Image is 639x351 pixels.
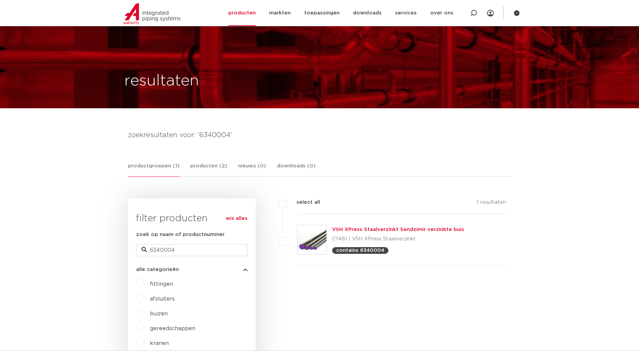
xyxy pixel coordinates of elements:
[332,234,464,244] p: C1461 | VSH XPress Staalverzinkt
[128,162,180,177] a: productgroepen (1)
[136,267,179,272] span: alle categorieën
[128,130,511,141] h4: zoekresultaten voor: '6340004'
[124,70,199,92] h1: resultaten
[150,281,173,287] a: fittingen
[136,267,248,272] button: alle categorieën
[286,198,320,206] label: select all
[238,162,266,177] a: nieuws (0)
[150,326,195,331] a: gereedschappen
[332,227,464,232] a: VSH XPress Staalverzinkt Sendzimir verzinkte buis
[136,231,225,239] label: zoek op naam of productnummer
[226,214,248,223] a: wis alles
[150,341,169,346] a: kranen
[150,311,168,316] a: buizen
[136,244,248,256] input: zoeken
[277,162,316,177] a: downloads (0)
[190,162,227,177] a: producten (2)
[297,225,326,254] img: Thumbnail for VSH XPress Staalverzinkt Sendzimir verzinkte buis
[136,212,248,225] h3: filter producten
[336,248,384,253] p: contains 6340004
[477,198,506,209] p: 1 resultaten
[150,296,175,302] a: afsluiters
